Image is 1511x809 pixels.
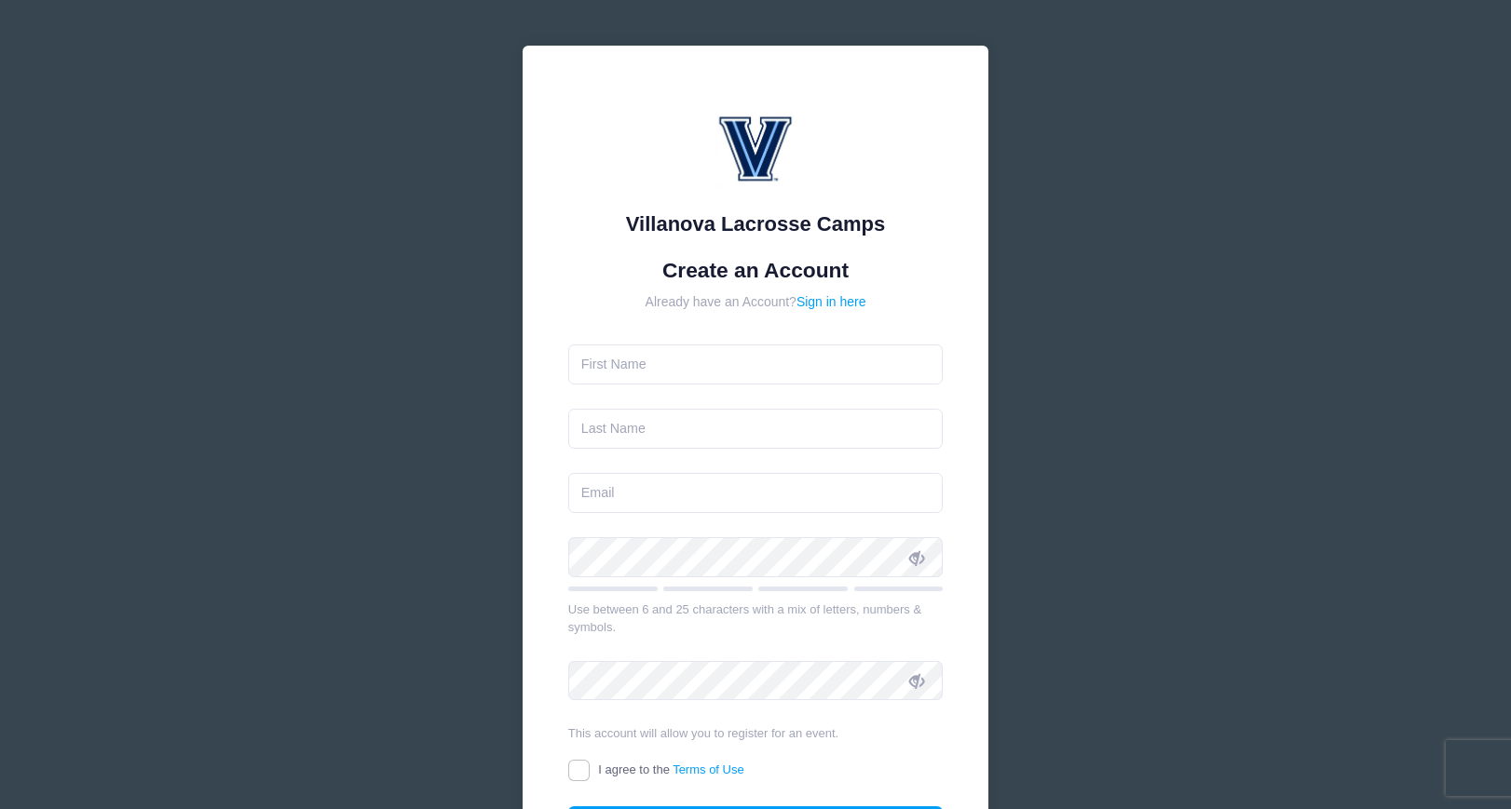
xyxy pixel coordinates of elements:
[568,724,944,743] div: This account will allow you to register for an event.
[796,294,866,309] a: Sign in here
[568,209,944,239] div: Villanova Lacrosse Camps
[568,760,590,781] input: I agree to theTerms of Use
[568,600,944,637] div: Use between 6 and 25 characters with a mix of letters, numbers & symbols.
[673,762,744,776] a: Terms of Use
[598,762,743,776] span: I agree to the
[568,473,944,513] input: Email
[568,292,944,312] div: Already have an Account?
[568,409,944,449] input: Last Name
[700,91,811,203] img: Villanova Lacrosse Camps
[568,258,944,283] h1: Create an Account
[568,344,944,384] input: First Name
